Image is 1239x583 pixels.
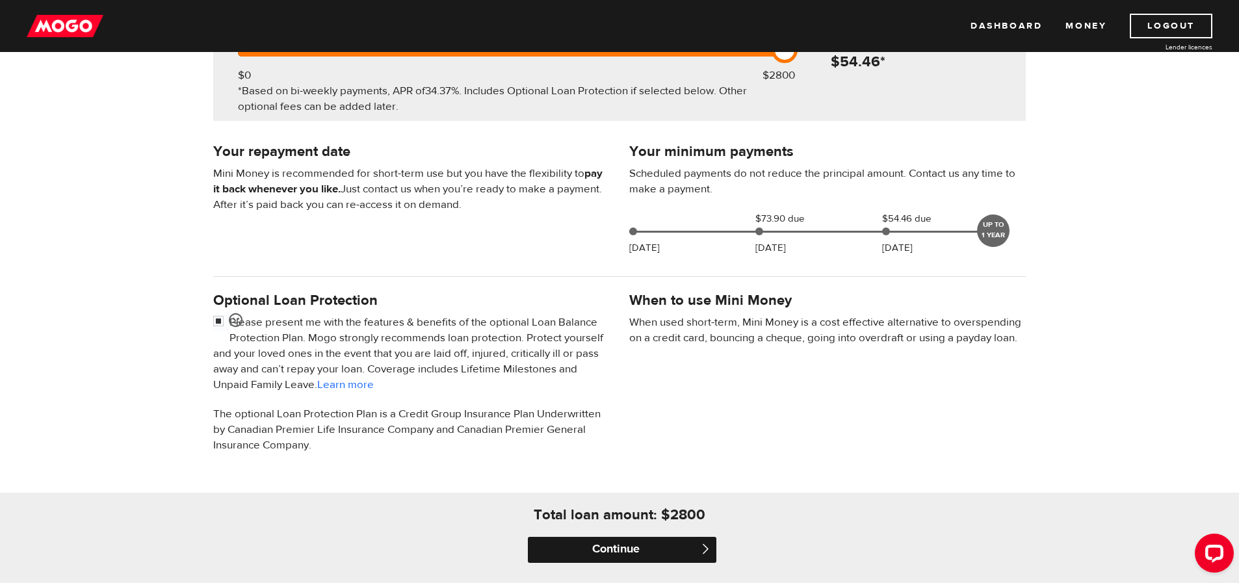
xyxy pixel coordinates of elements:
[213,315,229,331] input: <span class="smiley-face happy"></span>
[755,211,820,227] span: $73.90 due
[831,53,1021,71] h4: $
[763,68,795,83] div: $2800
[755,240,786,256] p: [DATE]
[213,166,610,213] p: Mini Money is recommended for short-term use but you have the flexibility to Just contact us when...
[27,14,103,38] img: mogo_logo-11ee424be714fa7cbb0f0f49df9e16ec.png
[1184,528,1239,583] iframe: LiveChat chat widget
[629,166,1026,197] p: Scheduled payments do not reduce the principal amount. Contact us any time to make a payment.
[213,142,610,161] h4: Your repayment date
[1115,42,1212,52] a: Lender licences
[882,240,913,256] p: [DATE]
[213,315,610,393] p: Please present me with the features & benefits of the optional Loan Balance Protection Plan. Mogo...
[629,315,1026,346] p: When used short-term, Mini Money is a cost effective alternative to overspending on a credit card...
[629,240,660,256] p: [DATE]
[425,84,459,98] span: 34.37%
[629,142,1026,161] h4: Your minimum payments
[1130,14,1212,38] a: Logout
[534,506,670,524] h4: Total loan amount: $
[213,166,603,196] b: pay it back whenever you like.
[840,52,880,71] span: 54.46
[971,14,1042,38] a: Dashboard
[528,537,716,563] input: Continue
[882,211,947,227] span: $54.46 due
[1065,14,1106,38] a: Money
[670,506,705,524] h4: 2800
[977,214,1010,247] div: UP TO 1 YEAR
[213,406,610,453] p: The optional Loan Protection Plan is a Credit Group Insurance Plan Underwritten by Canadian Premi...
[700,543,711,554] span: 
[317,378,374,392] a: Learn more
[238,83,779,114] div: *Based on bi-weekly payments, APR of . Includes Optional Loan Protection if selected below. Other...
[629,291,792,309] h4: When to use Mini Money
[213,291,610,309] h4: Optional Loan Protection
[238,68,251,83] div: $0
